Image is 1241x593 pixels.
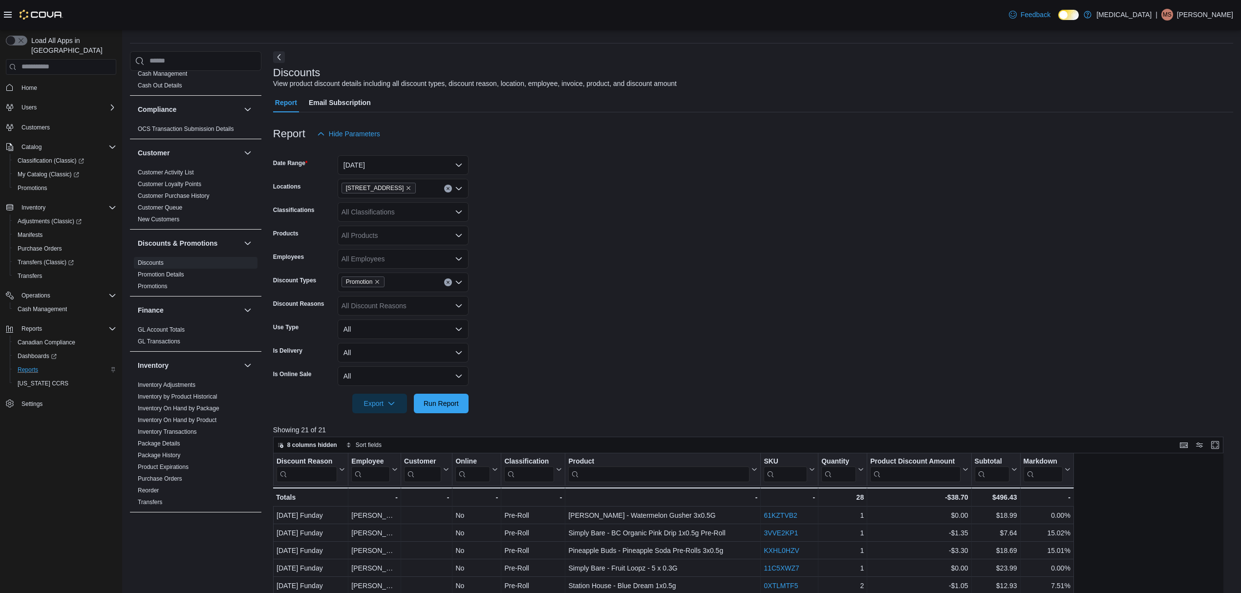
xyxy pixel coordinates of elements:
[138,259,164,267] span: Discounts
[2,289,120,302] button: Operations
[870,457,960,482] div: Product Discount Amount
[130,123,261,139] div: Compliance
[2,140,120,154] button: Catalog
[18,272,42,280] span: Transfers
[138,475,182,482] a: Purchase Orders
[277,509,345,521] div: [DATE] Funday
[455,232,463,239] button: Open list of options
[242,360,254,371] button: Inventory
[2,101,120,114] button: Users
[870,545,968,556] div: -$3.30
[14,270,116,282] span: Transfers
[18,202,116,213] span: Inventory
[18,339,75,346] span: Canadian Compliance
[21,325,42,333] span: Reports
[273,183,301,191] label: Locations
[455,278,463,286] button: Open list of options
[1096,9,1152,21] p: [MEDICAL_DATA]
[504,562,562,574] div: Pre-Roll
[14,256,78,268] a: Transfers (Classic)
[18,258,74,266] span: Transfers (Classic)
[273,51,285,63] button: Next
[1023,562,1070,574] div: 0.00%
[346,183,404,193] span: [STREET_ADDRESS]
[14,243,66,254] a: Purchase Orders
[455,545,498,556] div: No
[342,183,416,193] span: 460 Granville St
[821,545,864,556] div: 1
[455,457,490,466] div: Online
[10,242,120,255] button: Purchase Orders
[974,457,1009,466] div: Subtotal
[273,128,305,140] h3: Report
[1023,509,1070,521] div: 0.00%
[10,255,120,269] a: Transfers (Classic)
[2,322,120,336] button: Reports
[10,336,120,349] button: Canadian Compliance
[273,300,324,308] label: Discount Reasons
[14,155,88,167] a: Classification (Classic)
[18,323,46,335] button: Reports
[404,457,441,466] div: Customer
[1177,9,1233,21] p: [PERSON_NAME]
[138,487,159,494] a: Reorder
[870,562,968,574] div: $0.00
[10,349,120,363] a: Dashboards
[358,394,401,413] span: Export
[568,527,757,539] div: Simply Bare - BC Organic Pink Drip 1x0.5g Pre-Roll
[338,343,469,362] button: All
[1023,457,1062,482] div: Markdown
[277,457,345,482] button: Discount Reason
[568,457,757,482] button: Product
[764,491,815,503] div: -
[568,509,757,521] div: [PERSON_NAME] - Watermelon Gusher 3x0.5G
[277,580,345,592] div: [DATE] Funday
[1058,10,1079,20] input: Dark Mode
[138,305,164,315] h3: Finance
[18,102,41,113] button: Users
[138,464,189,470] a: Product Expirations
[870,491,968,503] div: -$38.70
[21,400,43,408] span: Settings
[138,440,180,447] span: Package Details
[14,229,46,241] a: Manifests
[870,509,968,521] div: $0.00
[764,564,799,572] a: 11C5XWZ7
[455,457,490,482] div: Online
[273,276,316,284] label: Discount Types
[764,457,807,466] div: SKU
[130,379,261,512] div: Inventory
[18,157,84,165] span: Classification (Classic)
[974,509,1017,521] div: $18.99
[14,243,116,254] span: Purchase Orders
[18,102,116,113] span: Users
[870,457,968,482] button: Product Discount Amount
[10,154,120,168] a: Classification (Classic)
[1023,545,1070,556] div: 15.01%
[138,238,240,248] button: Discounts & Promotions
[14,229,116,241] span: Manifests
[455,208,463,216] button: Open list of options
[346,277,373,287] span: Promotion
[504,491,562,503] div: -
[138,70,187,77] a: Cash Management
[138,381,195,388] a: Inventory Adjustments
[1023,457,1062,466] div: Markdown
[130,324,261,351] div: Finance
[138,126,234,132] a: OCS Transaction Submission Details
[821,457,856,482] div: Quantity
[242,147,254,159] button: Customer
[138,416,216,424] span: Inventory On Hand by Product
[504,545,562,556] div: Pre-Roll
[14,155,116,167] span: Classification (Classic)
[444,185,452,192] button: Clear input
[568,491,757,503] div: -
[351,491,398,503] div: -
[18,398,46,410] a: Settings
[18,397,116,409] span: Settings
[277,457,337,482] div: Discount Reason
[138,259,164,266] a: Discounts
[6,77,116,436] nav: Complex example
[14,337,116,348] span: Canadian Compliance
[273,370,312,378] label: Is Online Sale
